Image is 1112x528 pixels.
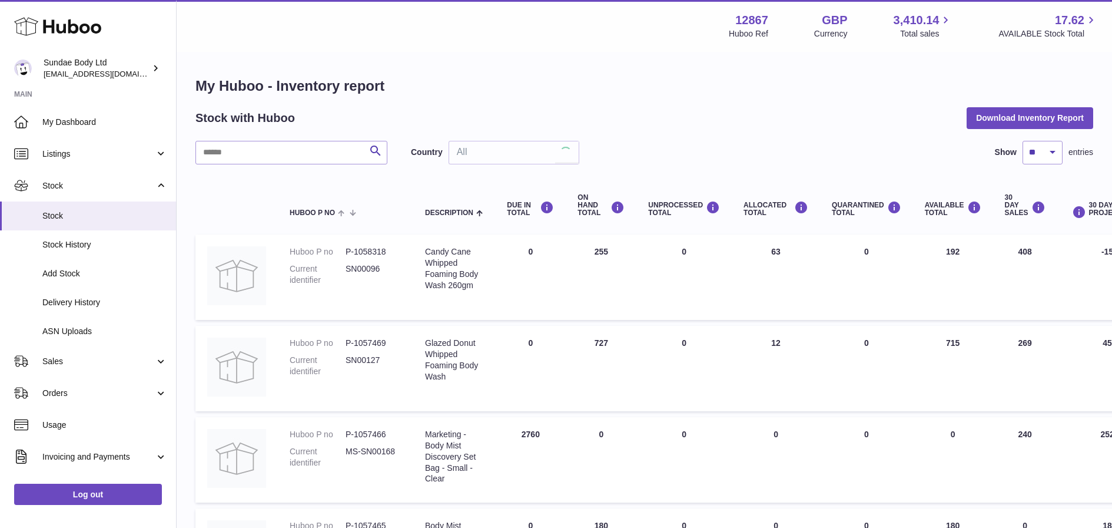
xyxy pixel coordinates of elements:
span: Listings [42,148,155,160]
dd: P-1057466 [346,429,401,440]
span: AVAILABLE Stock Total [998,28,1098,39]
h2: Stock with Huboo [195,110,295,126]
dd: MS-SN00168 [346,446,401,468]
td: 715 [913,326,993,411]
td: 408 [993,235,1057,320]
td: 727 [566,326,636,411]
div: ALLOCATED Total [743,201,808,217]
span: ASN Uploads [42,326,167,337]
button: Download Inventory Report [967,107,1093,128]
td: 0 [566,417,636,503]
dt: Huboo P no [290,429,346,440]
dd: P-1057469 [346,338,401,349]
dd: SN00127 [346,355,401,377]
span: Invoicing and Payments [42,451,155,463]
div: Marketing - Body Mist Discovery Set Bag - Small - Clear [425,429,483,484]
div: Sundae Body Ltd [44,57,150,80]
img: kirstie@sundaebody.com [14,60,32,77]
strong: GBP [822,12,847,28]
span: Total sales [900,28,952,39]
label: Country [411,147,443,158]
td: 0 [495,235,566,320]
a: 17.62 AVAILABLE Stock Total [998,12,1098,39]
span: My Dashboard [42,117,167,128]
img: product image [207,429,266,488]
span: 3,410.14 [894,12,940,28]
td: 269 [993,326,1057,411]
div: UNPROCESSED Total [648,201,720,217]
div: ON HAND Total [577,194,625,217]
dt: Huboo P no [290,246,346,258]
span: 17.62 [1055,12,1084,28]
div: QUARANTINED Total [832,201,901,217]
img: product image [207,246,266,305]
dt: Huboo P no [290,338,346,349]
span: Add Stock [42,268,167,279]
span: 0 [864,338,869,348]
span: Usage [42,420,167,431]
span: Description [425,209,473,217]
span: entries [1068,147,1093,158]
div: 30 DAY SALES [1005,194,1045,217]
div: AVAILABLE Total [925,201,981,217]
td: 2760 [495,417,566,503]
td: 240 [993,417,1057,503]
td: 255 [566,235,636,320]
span: Delivery History [42,297,167,308]
td: 0 [636,326,732,411]
h1: My Huboo - Inventory report [195,77,1093,95]
td: 0 [636,417,732,503]
span: Stock [42,210,167,222]
dd: P-1058318 [346,246,401,258]
td: 0 [636,235,732,320]
span: [EMAIL_ADDRESS][DOMAIN_NAME] [44,69,173,78]
label: Show [995,147,1017,158]
td: 63 [732,235,820,320]
span: Sales [42,356,155,367]
td: 12 [732,326,820,411]
td: 0 [732,417,820,503]
a: Log out [14,484,162,505]
td: 192 [913,235,993,320]
div: Candy Cane Whipped Foaming Body Wash 260gm [425,246,483,291]
span: Stock History [42,239,167,250]
span: Stock [42,180,155,192]
div: DUE IN TOTAL [507,201,554,217]
dt: Current identifier [290,263,346,286]
strong: 12867 [735,12,768,28]
div: Glazed Donut Whipped Foaming Body Wash [425,338,483,382]
dd: SN00096 [346,263,401,286]
span: 0 [864,430,869,439]
span: Huboo P no [290,209,335,217]
img: product image [207,338,266,397]
td: 0 [913,417,993,503]
dt: Current identifier [290,446,346,468]
div: Currency [814,28,848,39]
dt: Current identifier [290,355,346,377]
span: 0 [864,247,869,256]
span: Orders [42,388,155,399]
div: Huboo Ref [729,28,768,39]
td: 0 [495,326,566,411]
a: 3,410.14 Total sales [894,12,953,39]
